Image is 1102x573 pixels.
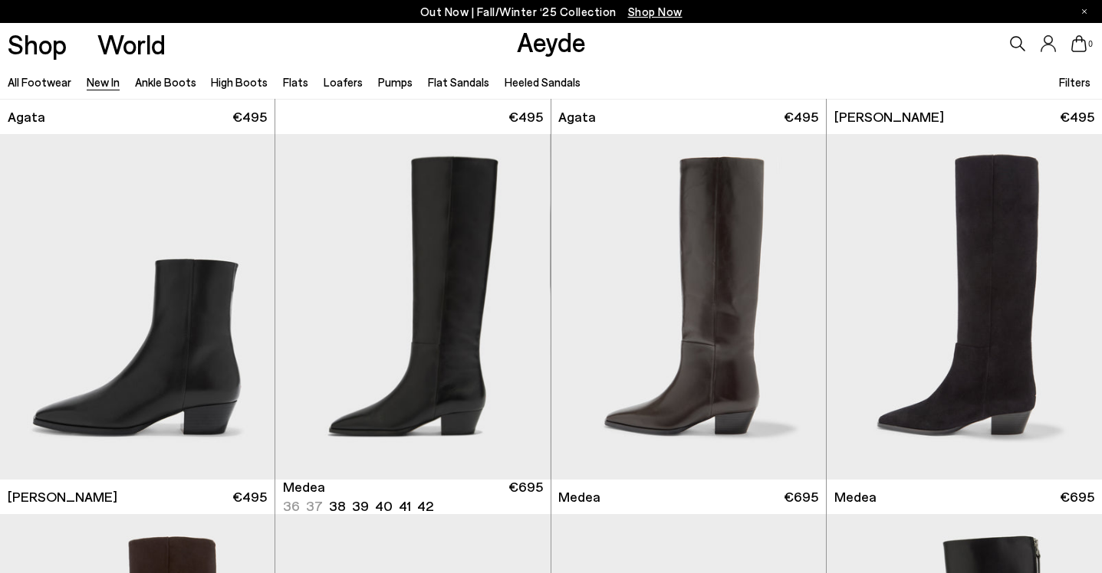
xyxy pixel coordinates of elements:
[375,496,393,516] li: 40
[232,107,267,126] span: €495
[329,496,346,516] li: 38
[551,100,826,134] a: Agata €495
[1071,35,1087,52] a: 0
[8,487,117,506] span: [PERSON_NAME]
[1087,40,1094,48] span: 0
[417,496,433,516] li: 42
[834,487,877,506] span: Medea
[283,477,325,496] span: Medea
[827,100,1102,134] a: [PERSON_NAME] €495
[558,487,600,506] span: Medea
[275,134,550,479] a: 6 / 6 1 / 6 2 / 6 3 / 6 4 / 6 5 / 6 6 / 6 1 / 6 Next slide Previous slide
[517,25,586,57] a: Aeyde
[508,107,543,126] span: €495
[508,477,543,516] span: €695
[275,480,550,514] a: Medea 36 37 38 39 40 41 42 €695
[135,75,196,89] a: Ankle Boots
[784,107,818,126] span: €495
[283,496,429,516] ul: variant
[399,496,411,516] li: 41
[1059,75,1090,89] span: Filters
[551,480,826,514] a: Medea €695
[8,31,67,57] a: Shop
[784,487,818,506] span: €695
[550,134,824,479] img: Medea Knee-High Boots
[352,496,369,516] li: 39
[232,487,267,506] span: €495
[428,75,489,89] a: Flat Sandals
[827,134,1102,479] img: Medea Suede Knee-High Boots
[420,2,683,21] p: Out Now | Fall/Winter ‘25 Collection
[87,75,120,89] a: New In
[1060,107,1094,126] span: €495
[211,75,268,89] a: High Boots
[8,107,45,126] span: Agata
[275,134,550,479] img: Medea Knee-High Boots
[283,75,308,89] a: Flats
[324,75,363,89] a: Loafers
[551,134,826,479] img: Medea Knee-High Boots
[275,134,550,479] div: 1 / 6
[1060,487,1094,506] span: €695
[8,75,71,89] a: All Footwear
[550,134,824,479] div: 2 / 6
[97,31,166,57] a: World
[834,107,944,126] span: [PERSON_NAME]
[628,5,683,18] span: Navigate to /collections/new-in
[378,75,413,89] a: Pumps
[505,75,581,89] a: Heeled Sandals
[827,480,1102,514] a: Medea €695
[558,107,596,126] span: Agata
[275,100,550,134] a: €495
